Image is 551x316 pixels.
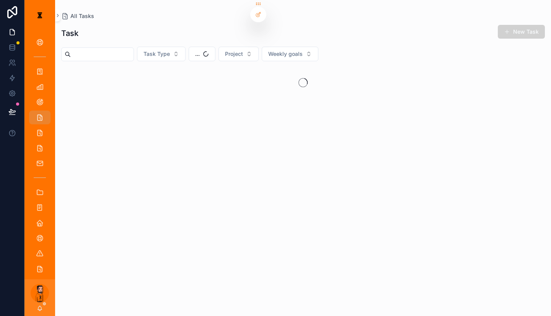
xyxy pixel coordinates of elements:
a: All Tasks [61,12,94,20]
div: scrollable content [24,31,55,279]
button: Select Button [218,47,259,61]
img: App logo [34,9,46,21]
span: Project [225,50,243,58]
span: ... [195,50,200,58]
button: Select Button [137,47,186,61]
span: Weekly goals [268,50,303,58]
button: Select Button [189,47,215,61]
button: Select Button [262,47,318,61]
h1: Task [61,28,78,39]
span: All Tasks [70,12,94,20]
span: Task Type [143,50,170,58]
button: New Task [498,25,545,39]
